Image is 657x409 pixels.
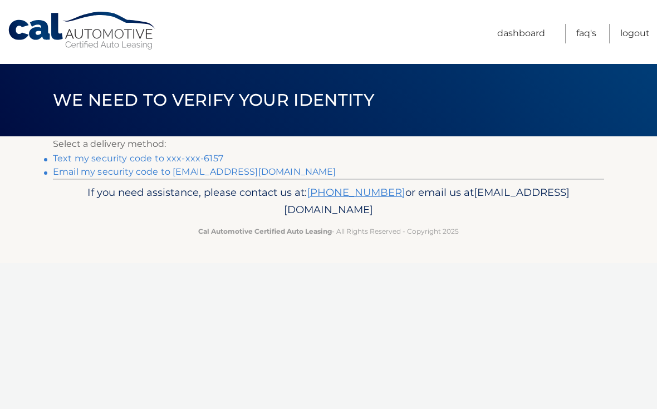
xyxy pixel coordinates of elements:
a: Logout [620,24,650,43]
a: Email my security code to [EMAIL_ADDRESS][DOMAIN_NAME] [53,166,336,177]
a: [PHONE_NUMBER] [307,186,405,199]
a: Dashboard [497,24,545,43]
p: - All Rights Reserved - Copyright 2025 [60,225,597,237]
p: Select a delivery method: [53,136,604,152]
a: FAQ's [576,24,596,43]
p: If you need assistance, please contact us at: or email us at [60,184,597,219]
strong: Cal Automotive Certified Auto Leasing [198,227,332,235]
a: Text my security code to xxx-xxx-6157 [53,153,223,164]
a: Cal Automotive [7,11,158,51]
span: We need to verify your identity [53,90,374,110]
